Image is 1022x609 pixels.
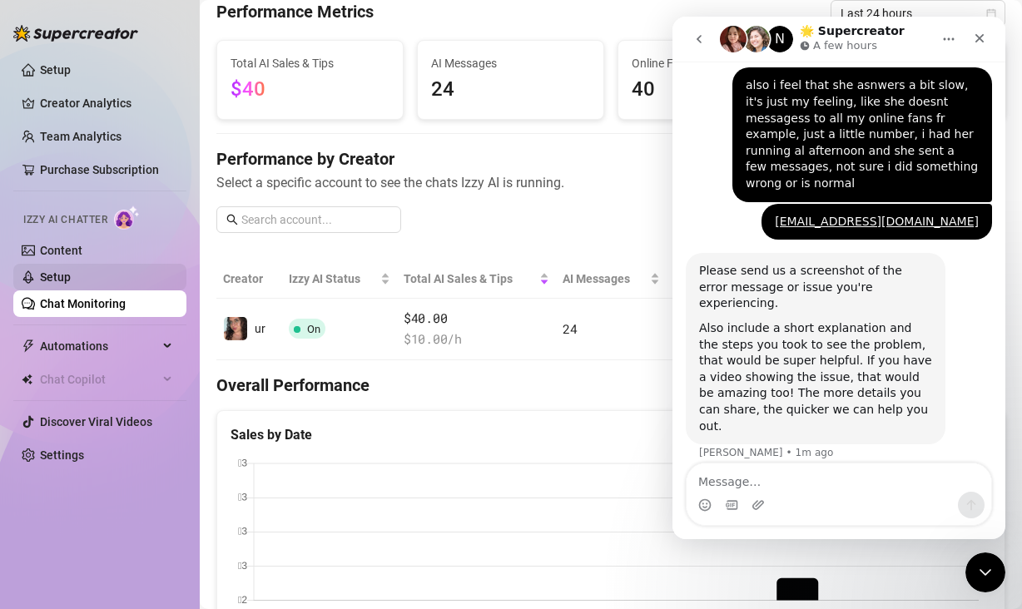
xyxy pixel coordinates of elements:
span: Chat Copilot [40,366,158,393]
h4: Performance by Creator [216,147,1005,171]
span: search [226,214,238,225]
span: calendar [986,8,996,18]
span: $ 10.00 /h [404,329,549,349]
a: Setup [40,270,71,284]
img: AI Chatter [114,205,140,230]
a: Settings [40,448,84,462]
img: ur [224,317,247,340]
span: Select a specific account to see the chats Izzy AI is running. [216,172,1005,193]
th: Active Chats [667,260,776,299]
span: ur [255,322,265,335]
iframe: Intercom live chat [965,552,1005,592]
span: Online Fans Contacted [632,54,791,72]
span: $40.00 [404,309,549,329]
a: Chat Monitoring [40,297,126,310]
h4: Overall Performance [216,374,1005,397]
span: Automations [40,333,158,359]
span: Total AI Sales & Tips [231,54,389,72]
span: On [307,323,320,335]
a: Creator Analytics [40,90,173,116]
iframe: Intercom live chat [672,17,1005,539]
img: logo-BBDzfeDw.svg [13,25,138,42]
span: Total AI Sales & Tips [404,270,536,288]
th: Total AI Sales & Tips [397,260,556,299]
div: Sales by Date [231,424,991,445]
a: Purchase Subscription [40,163,159,176]
input: Search account... [241,210,391,229]
th: Izzy AI Status [282,260,397,299]
span: 24 [431,74,590,106]
span: $40 [231,77,265,101]
span: 24 [563,320,577,337]
span: AI Messages [563,270,647,288]
a: Content [40,244,82,257]
span: Izzy AI Chatter [23,212,107,228]
a: Team Analytics [40,130,122,143]
span: Last 24 hours [841,1,995,26]
th: Creator [216,260,282,299]
span: thunderbolt [22,339,35,353]
span: Izzy AI Status [289,270,377,288]
a: Discover Viral Videos [40,415,152,428]
img: Chat Copilot [22,374,32,385]
a: Setup [40,63,71,77]
span: 40 [632,74,791,106]
th: AI Messages [556,260,667,299]
span: AI Messages [431,54,590,72]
